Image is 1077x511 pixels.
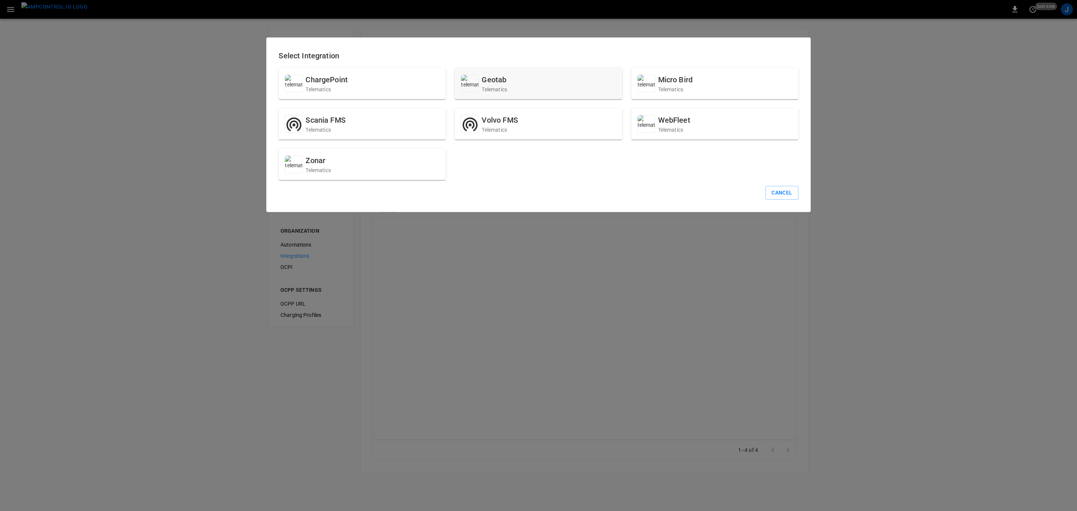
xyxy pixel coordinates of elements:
button: Cancel [765,186,798,200]
p: Telematics [306,126,346,134]
h6: Volvo FMS [482,114,518,126]
img: telematics [285,156,310,169]
h6: Zonar [306,154,331,166]
h6: WebFleet [658,114,690,126]
h6: Scania FMS [306,114,346,126]
img: telematics [461,75,486,88]
p: Telematics [306,86,348,93]
img: telematics [638,115,662,129]
h6: Micro Bird [658,74,693,86]
p: Telematics [482,86,507,93]
h6: Select Integration [279,50,798,62]
p: Telematics [306,166,331,174]
img: telematics [638,75,662,88]
p: Telematics [658,126,690,134]
h6: Geotab [482,74,507,86]
p: Telematics [482,126,518,134]
p: Telematics [658,86,693,93]
h6: ChargePoint [306,74,348,86]
img: telematics [285,75,310,88]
